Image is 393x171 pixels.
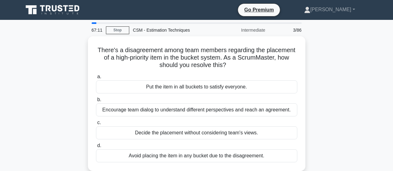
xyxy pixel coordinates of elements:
[97,120,101,125] span: c.
[96,126,297,139] div: Decide the placement without considering team's views.
[240,6,277,14] a: Go Premium
[215,24,269,36] div: Intermediate
[289,3,370,16] a: [PERSON_NAME]
[96,80,297,93] div: Put the item in all buckets to satisfy everyone.
[96,149,297,162] div: Avoid placing the item in any bucket due to the disagreement.
[97,143,101,148] span: d.
[106,26,129,34] a: Stop
[96,103,297,116] div: Encourage team dialog to understand different perspectives and reach an agreement.
[88,24,106,36] div: 67:11
[129,24,215,36] div: CSM - Estimation Techniques
[269,24,305,36] div: 3/86
[97,74,101,79] span: a.
[95,46,298,69] h5: There's a disagreement among team members regarding the placement of a high-priority item in the ...
[97,97,101,102] span: b.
